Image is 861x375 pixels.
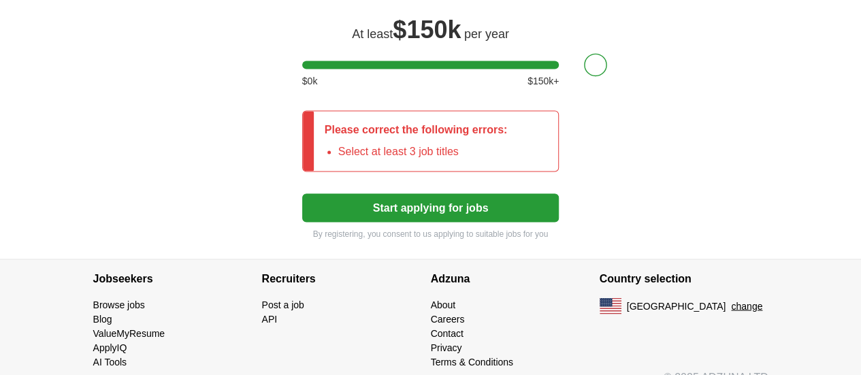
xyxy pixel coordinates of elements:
a: Blog [93,313,112,324]
a: Careers [431,313,465,324]
a: AI Tools [93,356,127,367]
a: Privacy [431,342,462,353]
span: per year [464,27,509,41]
h4: Country selection [600,259,768,297]
img: US flag [600,297,621,314]
p: Please correct the following errors: [325,122,508,138]
button: Start applying for jobs [302,193,559,222]
a: Post a job [262,299,304,310]
p: By registering, you consent to us applying to suitable jobs for you [302,227,559,240]
span: $ 150 k+ [527,74,559,88]
a: ApplyIQ [93,342,127,353]
a: Browse jobs [93,299,145,310]
a: API [262,313,278,324]
a: About [431,299,456,310]
span: At least [352,27,393,41]
a: ValueMyResume [93,327,165,338]
span: $ 0 k [302,74,318,88]
button: change [731,299,762,313]
span: [GEOGRAPHIC_DATA] [627,299,726,313]
a: Contact [431,327,464,338]
a: Terms & Conditions [431,356,513,367]
span: $ 150k [393,16,461,44]
li: Select at least 3 job titles [338,144,508,160]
